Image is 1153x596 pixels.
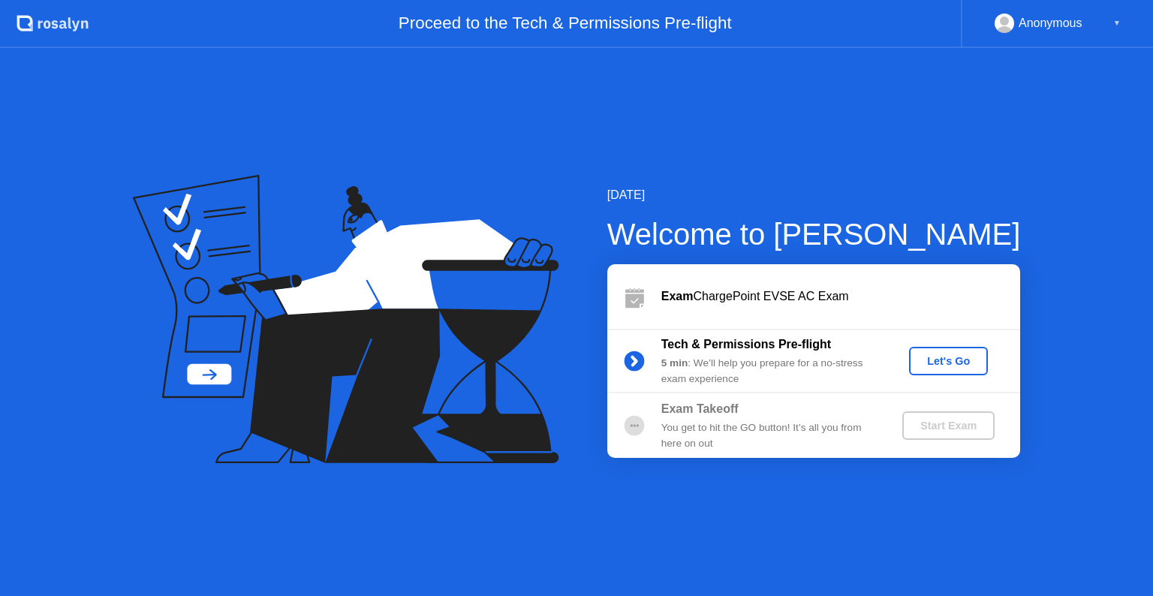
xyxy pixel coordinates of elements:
div: ChargePoint EVSE AC Exam [661,287,1020,306]
b: Tech & Permissions Pre-flight [661,338,831,351]
div: Anonymous [1019,14,1082,33]
b: 5 min [661,357,688,369]
div: Let's Go [915,355,982,367]
div: ▼ [1113,14,1121,33]
button: Let's Go [909,347,988,375]
div: Start Exam [908,420,989,432]
b: Exam Takeoff [661,402,739,415]
div: You get to hit the GO button! It’s all you from here on out [661,420,878,451]
button: Start Exam [902,411,995,440]
div: Welcome to [PERSON_NAME] [607,212,1021,257]
div: [DATE] [607,186,1021,204]
b: Exam [661,290,694,303]
div: : We’ll help you prepare for a no-stress exam experience [661,356,878,387]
